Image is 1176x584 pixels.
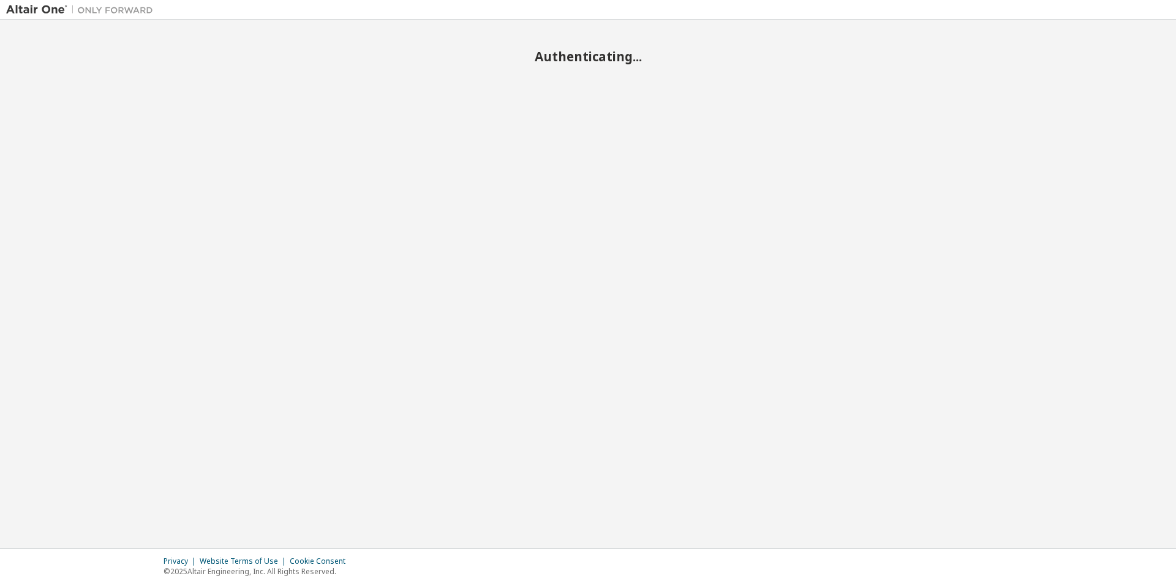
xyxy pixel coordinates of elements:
[6,4,159,16] img: Altair One
[6,48,1170,64] h2: Authenticating...
[164,566,353,577] p: © 2025 Altair Engineering, Inc. All Rights Reserved.
[164,556,200,566] div: Privacy
[200,556,290,566] div: Website Terms of Use
[290,556,353,566] div: Cookie Consent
